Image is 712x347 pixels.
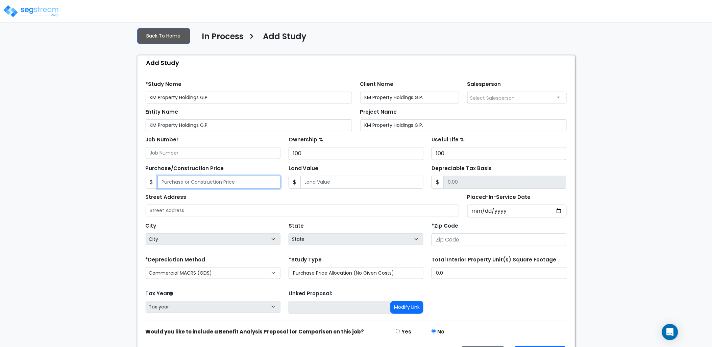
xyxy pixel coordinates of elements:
[289,147,423,160] input: Ownership %
[360,119,567,131] input: Project Name
[289,136,324,144] label: Ownership %
[146,256,205,264] label: *Depreciation Method
[141,55,575,70] div: Add Study
[3,4,60,18] img: logo_pro_r.png
[467,193,531,201] label: Placed-In-Service Date
[249,31,255,44] h3: >
[146,165,224,172] label: Purchase/Construction Price
[289,176,301,189] span: $
[202,32,244,43] h4: In Process
[146,92,352,103] input: Study Name
[146,290,173,298] label: Tax Year
[289,222,304,230] label: State
[437,328,444,336] label: No
[146,147,280,159] input: Job Number
[390,301,423,314] button: Modify Link
[146,108,178,116] label: Entity Name
[289,256,322,264] label: *Study Type
[146,136,179,144] label: Job Number
[146,205,460,216] input: Street Address
[146,119,352,131] input: Entity Name
[360,108,397,116] label: Project Name
[432,256,556,264] label: Total Interior Property Unit(s) Square Footage
[470,95,515,101] span: Select Salesperson
[146,176,158,189] span: $
[360,92,460,103] input: Client Name
[197,32,244,46] a: In Process
[662,324,678,340] div: Open Intercom Messenger
[443,176,566,189] input: 0.00
[137,28,190,44] a: Back To Home
[360,80,394,88] label: Client Name
[146,193,187,201] label: Street Address
[432,233,566,246] input: Zip Code
[289,290,333,298] label: Linked Proposal:
[146,328,364,335] strong: Would you like to include a Benefit Analysis Proposal for Comparison on this job?
[432,267,566,279] input: total square foot
[157,176,280,189] input: Purchase or Construction Price
[146,80,182,88] label: *Study Name
[146,222,156,230] label: City
[432,136,465,144] label: Useful Life %
[432,147,566,160] input: Useful Life %
[432,165,492,172] label: Depreciable Tax Basis
[263,32,307,43] h4: Add Study
[258,32,307,46] a: Add Study
[467,80,501,88] label: Salesperson
[432,176,444,189] span: $
[289,165,319,172] label: Land Value
[401,328,411,336] label: Yes
[432,222,458,230] label: *Zip Code
[300,176,423,189] input: Land Value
